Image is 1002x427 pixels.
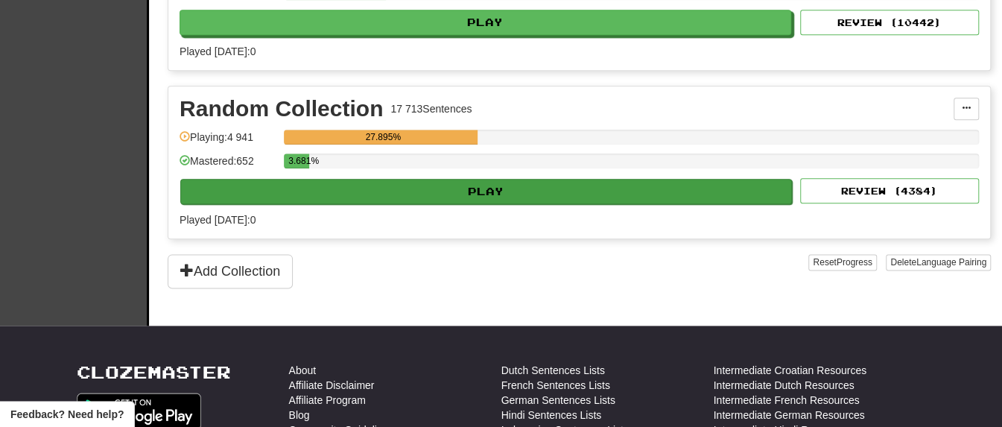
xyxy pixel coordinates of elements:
span: Played [DATE]: 0 [180,214,256,226]
a: Hindi Sentences Lists [501,408,602,423]
span: Open feedback widget [10,407,124,422]
span: Progress [837,257,872,268]
a: German Sentences Lists [501,393,615,408]
button: Add Collection [168,254,293,288]
button: Play [180,179,792,204]
div: Mastered: 652 [180,154,276,178]
span: Played [DATE]: 0 [180,45,256,57]
button: Play [180,10,791,35]
button: DeleteLanguage Pairing [886,254,991,271]
a: Affiliate Disclaimer [289,378,375,393]
button: ResetProgress [808,254,876,271]
a: Intermediate French Resources [714,393,860,408]
div: Playing: 4 941 [180,130,276,154]
a: Intermediate German Resources [714,408,865,423]
div: 27.895% [288,130,478,145]
a: Intermediate Dutch Resources [714,378,854,393]
a: About [289,363,317,378]
a: Intermediate Croatian Resources [714,363,866,378]
span: Language Pairing [916,257,986,268]
a: Dutch Sentences Lists [501,363,605,378]
a: French Sentences Lists [501,378,610,393]
div: 3.681% [288,154,309,168]
button: Review (10442) [800,10,979,35]
a: Blog [289,408,310,423]
div: Random Collection [180,98,383,120]
a: Clozemaster [77,363,231,382]
a: Affiliate Program [289,393,366,408]
div: 17 713 Sentences [390,101,472,116]
button: Review (4384) [800,178,979,203]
